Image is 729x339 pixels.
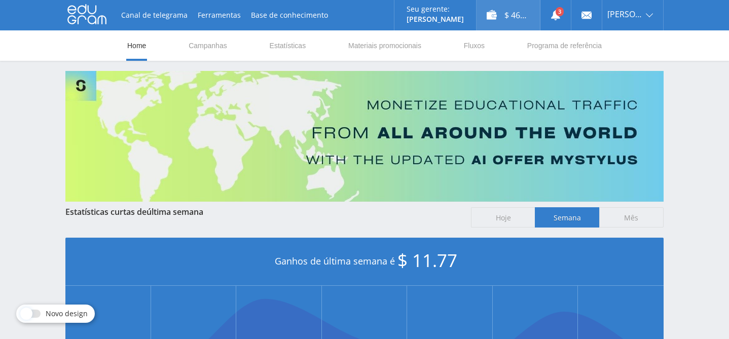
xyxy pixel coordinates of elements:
span: [PERSON_NAME].moretti86 [607,10,643,18]
a: Home [126,30,147,61]
span: última semana [147,206,203,217]
span: Mês [599,207,664,228]
div: Ganhos de última semana é [65,238,664,286]
a: Estatísticas [269,30,307,61]
p: [PERSON_NAME] [407,15,464,23]
span: Hoje [471,207,535,228]
a: Materiais promocionais [347,30,422,61]
a: Programa de referência [526,30,603,61]
p: Seu gerente: [407,5,464,13]
a: Campanhas [188,30,228,61]
img: Banner [65,71,664,202]
span: Semana [535,207,599,228]
a: Fluxos [463,30,486,61]
div: Estatísticas curtas de [65,207,461,216]
span: $ 11.77 [397,248,457,272]
span: Novo design [46,310,88,318]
